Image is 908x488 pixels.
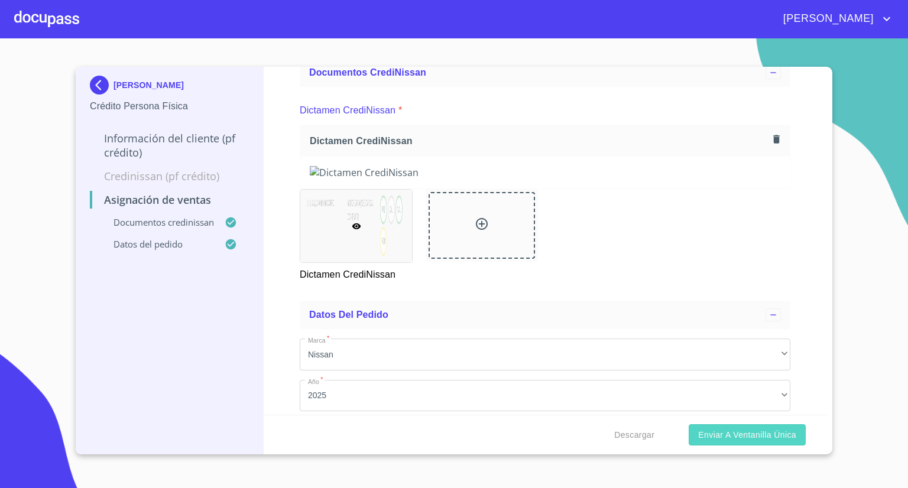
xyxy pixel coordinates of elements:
img: Docupass spot blue [90,76,113,95]
img: Dictamen CrediNissan [310,166,780,179]
button: Enviar a Ventanilla única [689,424,806,446]
div: 2025 [300,380,790,412]
span: Documentos CrediNissan [309,67,426,77]
p: Crédito Persona Física [90,99,249,113]
p: Dictamen CrediNissan [300,103,395,118]
p: Datos del pedido [90,238,225,250]
p: Dictamen CrediNissan [300,263,411,282]
span: Descargar [614,428,654,443]
button: account of current user [774,9,894,28]
div: Documentos CrediNissan [300,58,790,87]
p: [PERSON_NAME] [113,80,184,90]
p: Asignación de Ventas [90,193,249,207]
div: Nissan [300,339,790,370]
span: Enviar a Ventanilla única [698,428,796,443]
p: Información del cliente (PF crédito) [90,131,249,160]
p: Documentos CrediNissan [90,216,225,228]
span: [PERSON_NAME] [774,9,880,28]
div: [PERSON_NAME] [90,76,249,99]
span: Dictamen CrediNissan [310,135,768,147]
div: Datos del pedido [300,301,790,329]
span: Datos del pedido [309,310,388,320]
p: Credinissan (PF crédito) [90,169,249,183]
button: Descargar [609,424,659,446]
